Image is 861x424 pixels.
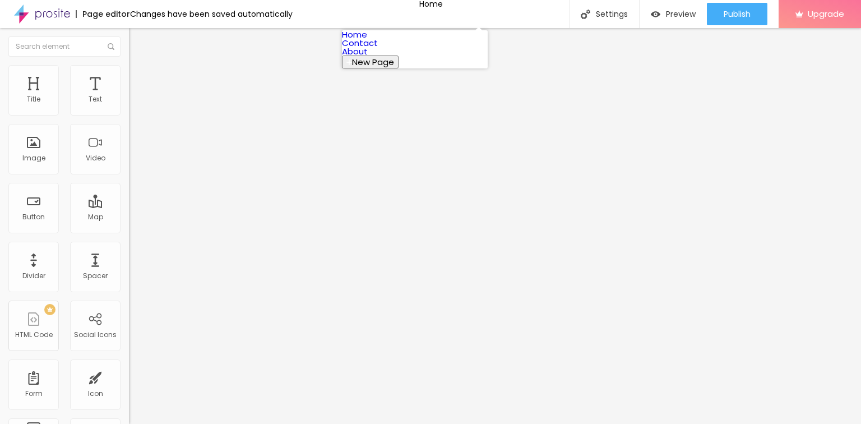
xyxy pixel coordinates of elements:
[342,37,378,49] a: Contact
[88,213,103,221] div: Map
[15,331,53,339] div: HTML Code
[86,154,105,162] div: Video
[22,213,45,221] div: Button
[342,29,367,40] a: Home
[76,10,130,18] div: Page editor
[74,331,117,339] div: Social Icons
[25,390,43,398] div: Form
[808,9,844,19] span: Upgrade
[27,95,40,103] div: Title
[108,43,114,50] img: Icons
[342,45,368,57] a: About
[724,10,751,19] span: Publish
[130,10,293,18] div: Changes have been saved automatically
[88,390,103,398] div: Icon
[8,36,121,57] input: Search element
[581,10,590,19] img: Icons
[342,56,399,68] button: New Page
[22,272,45,280] div: Divider
[22,154,45,162] div: Image
[651,10,660,19] img: view-1.svg
[129,28,861,424] iframe: Editor
[83,272,108,280] div: Spacer
[707,3,767,25] button: Publish
[640,3,707,25] button: Preview
[666,10,696,19] span: Preview
[89,95,102,103] div: Text
[352,56,394,68] span: New Page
